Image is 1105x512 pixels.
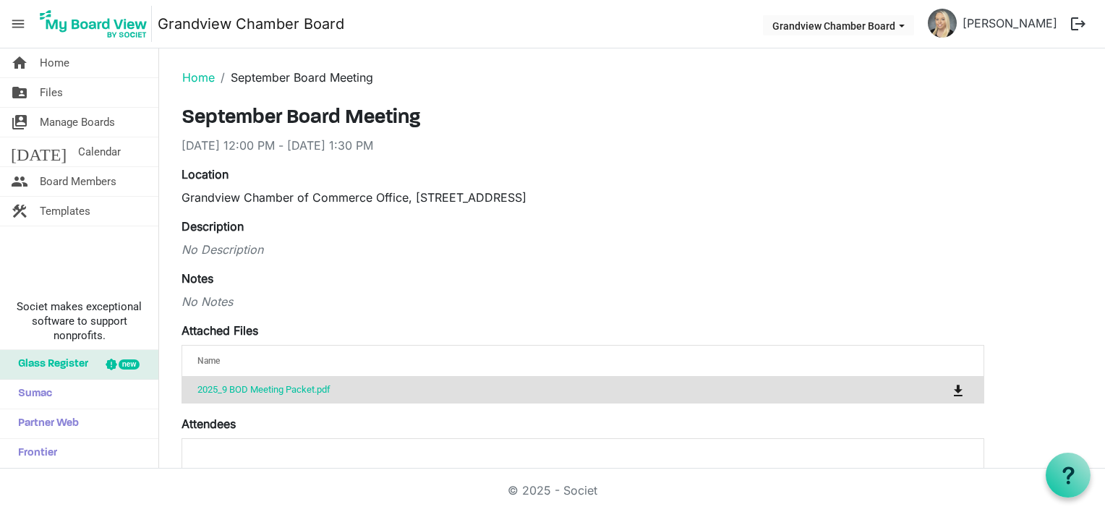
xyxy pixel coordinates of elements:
span: Board Members [40,167,116,196]
a: Grandview Chamber Board [158,9,344,38]
span: construction [11,197,28,226]
button: Grandview Chamber Board dropdownbutton [763,15,914,35]
div: [DATE] 12:00 PM - [DATE] 1:30 PM [182,137,984,154]
span: Templates [40,197,90,226]
td: is Command column column header [893,377,984,403]
label: Notes [182,270,213,287]
div: No Notes [182,293,984,310]
span: Partner Web [11,409,79,438]
span: Name [197,356,220,366]
a: My Board View Logo [35,6,158,42]
div: No Description [182,241,984,258]
span: Frontier [11,439,57,468]
td: 2025_9 BOD Meeting Packet.pdf is template cell column header Name [182,377,893,403]
a: Home [182,70,215,85]
img: Gzv2d3CoNgnOROwcvF3cModduoylxCoPHWtycENddC2EpbeJvGBdM2NKlRuIYfS-HAJiYIb0LjZesbwGb6qSnw_thumb.png [928,9,957,38]
span: Manage Boards [40,108,115,137]
h3: September Board Meeting [182,106,984,131]
label: Description [182,218,244,235]
span: [DATE] [11,137,67,166]
label: Location [182,166,229,183]
a: © 2025 - Societ [508,483,597,498]
button: logout [1063,9,1093,39]
span: Glass Register [11,350,88,379]
span: Sumac [11,380,52,409]
a: 2025_9 BOD Meeting Packet.pdf [197,384,330,395]
img: My Board View Logo [35,6,152,42]
div: Grandview Chamber of Commerce Office, [STREET_ADDRESS] [182,189,984,206]
span: switch_account [11,108,28,137]
span: menu [4,10,32,38]
label: Attendees [182,415,236,432]
button: Download [948,380,968,400]
span: Home [40,48,69,77]
div: new [119,359,140,370]
label: Attached Files [182,322,258,339]
span: folder_shared [11,78,28,107]
a: [PERSON_NAME] [957,9,1063,38]
span: Societ makes exceptional software to support nonprofits. [7,299,152,343]
li: September Board Meeting [215,69,373,86]
span: people [11,167,28,196]
span: Calendar [78,137,121,166]
span: Files [40,78,63,107]
span: home [11,48,28,77]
